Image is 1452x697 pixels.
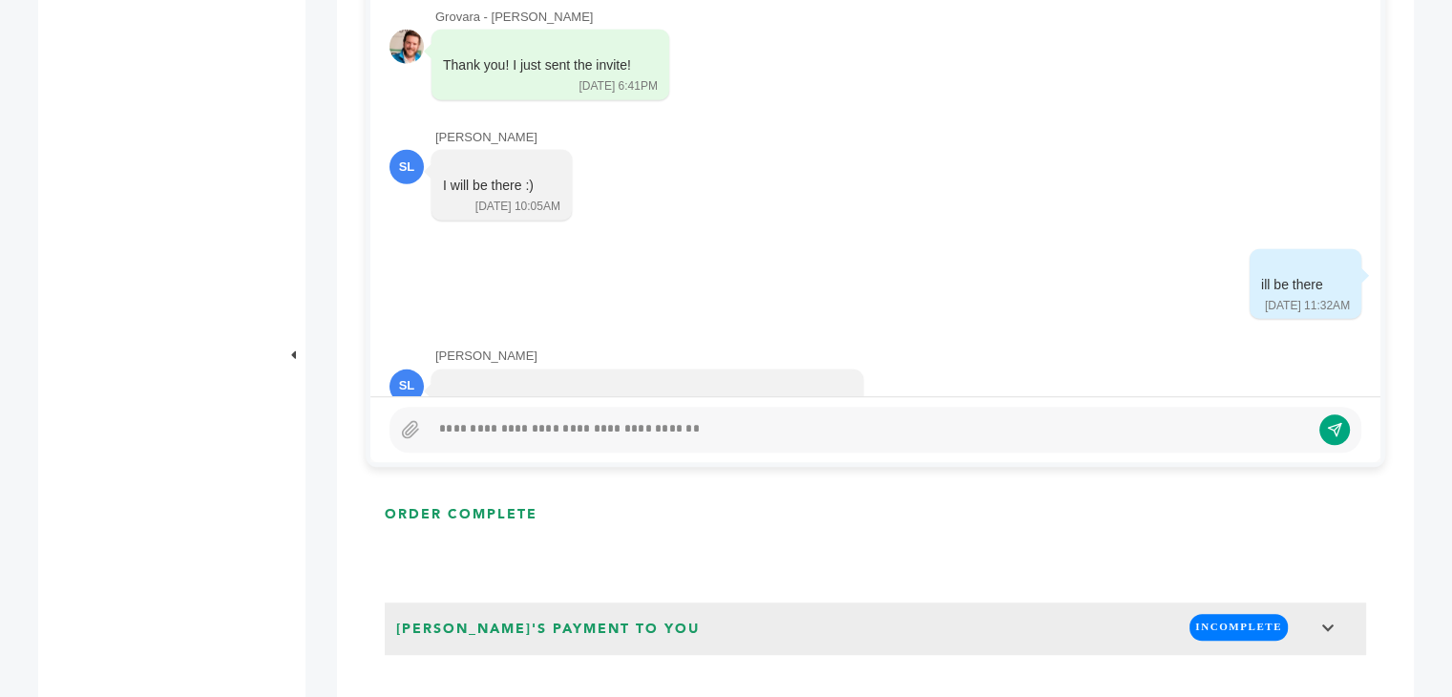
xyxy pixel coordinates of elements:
div: [DATE] 10:05AM [475,199,560,215]
div: I will be there :) [443,177,534,196]
div: Thank you! I just sent the invite! [443,56,631,75]
div: SL [389,370,424,404]
div: [PERSON_NAME] [435,348,1361,365]
div: Grovara - [PERSON_NAME] [435,9,1361,26]
div: [PERSON_NAME] [435,129,1361,146]
span: INCOMPLETE [1189,614,1288,640]
div: [DATE] 6:41PM [579,78,657,95]
h3: ORDER COMPLETE [385,505,537,524]
div: ill be there [1261,276,1323,295]
div: [DATE] 11:32AM [1265,298,1350,314]
span: [PERSON_NAME]'s Payment to You [390,614,705,644]
div: SL [389,150,424,184]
